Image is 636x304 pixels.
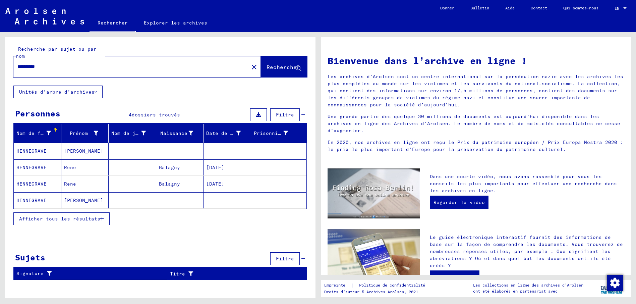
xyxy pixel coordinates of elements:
[16,270,44,277] font: Signature
[61,159,109,175] mat-cell: Rene
[132,112,180,118] span: dossiers trouvés
[473,288,583,294] p: ont été élaborés en partenariat avec
[250,63,258,71] mat-icon: close
[170,270,185,277] font: Titre
[13,86,103,98] button: Unités d’arbre d’archives
[64,128,109,139] div: Prénom
[324,289,433,295] p: Droits d’auteur © Archives Arolsen, 2021
[156,159,204,175] mat-cell: Balagny
[111,128,156,139] div: Nom de jeune fille
[270,252,300,265] button: Filtre
[606,274,623,291] div: Modifier le consentement
[109,124,156,143] mat-header-cell: Geburtsname
[328,139,625,153] p: En 2020, nos archives en ligne ont reçu le Prix du patrimoine européen / Prix Europa Nostra 2020 ...
[129,112,132,118] span: 4
[14,143,61,159] mat-cell: HENNEGRAVE
[254,128,298,139] div: Prisonnier #
[251,124,306,143] mat-header-cell: Prisoner #
[430,173,624,194] p: Dans une courte vidéo, nous avons rassemblé pour vous les conseils les plus importants pour effec...
[111,130,165,136] font: Nom de jeune fille
[267,64,300,70] span: Rechercher
[159,128,204,139] div: Naissance
[206,128,251,139] div: Date de naissance
[136,15,215,31] a: Explorer les archives
[204,159,251,175] mat-cell: [DATE]
[61,143,109,159] mat-cell: [PERSON_NAME]
[328,73,625,108] p: Les archives d’Arolsen sont un centre international sur la persécution nazie avec les archives le...
[430,196,488,209] a: Regarder la vidéo
[16,268,167,279] div: Signature
[14,159,61,175] mat-cell: HENNEGRAVE
[14,176,61,192] mat-cell: HENNEGRAVE
[270,108,300,121] button: Filtre
[5,8,84,24] img: Arolsen_neg.svg
[276,112,294,118] span: Filtre
[204,124,251,143] mat-header-cell: Geburtsdatum
[204,176,251,192] mat-cell: [DATE]
[16,130,59,136] font: Nom de famille
[328,229,420,291] img: eguide.jpg
[19,89,95,95] font: Unités d’arbre d’archives
[13,212,110,225] button: Afficher tous les résultats
[599,280,624,297] img: yv_logo.png
[430,270,479,284] a: Vers l’e-Guide
[61,176,109,192] mat-cell: Rene
[16,46,97,59] mat-label: Recherche par sujet ou par nom
[247,60,261,73] button: Clair
[61,192,109,208] mat-cell: [PERSON_NAME]
[351,282,354,289] font: |
[170,268,298,279] div: Titre
[15,107,60,119] div: Personnes
[61,124,109,143] mat-header-cell: Vorname
[14,124,61,143] mat-header-cell: Nachname
[70,130,88,136] font: Prénom
[15,251,45,263] div: Sujets
[90,15,136,32] a: Rechercher
[276,256,294,262] span: Filtre
[19,216,100,222] span: Afficher tous les résultats
[261,56,307,77] button: Rechercher
[328,168,420,219] img: video.jpg
[16,128,61,139] div: Nom de famille
[324,282,351,289] a: Empreinte
[156,176,204,192] mat-cell: Balagny
[206,130,257,136] font: Date de naissance
[615,6,622,11] span: EN
[607,275,623,291] img: Modifier le consentement
[328,54,625,68] h1: Bienvenue dans l’archive en ligne !
[156,124,204,143] mat-header-cell: Geburt‏
[160,130,187,136] font: Naissance
[430,234,624,269] p: Le guide électronique interactif fournit des informations de base sur la façon de comprendre les ...
[254,130,290,136] font: Prisonnier #
[473,282,583,288] p: Les collections en ligne des archives d’Arolsen
[354,282,433,289] a: Politique de confidentialité
[328,113,625,134] p: Une grande partie des quelque 30 millions de documents est aujourd’hui disponible dans les archiv...
[14,192,61,208] mat-cell: HENNEGRAVE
